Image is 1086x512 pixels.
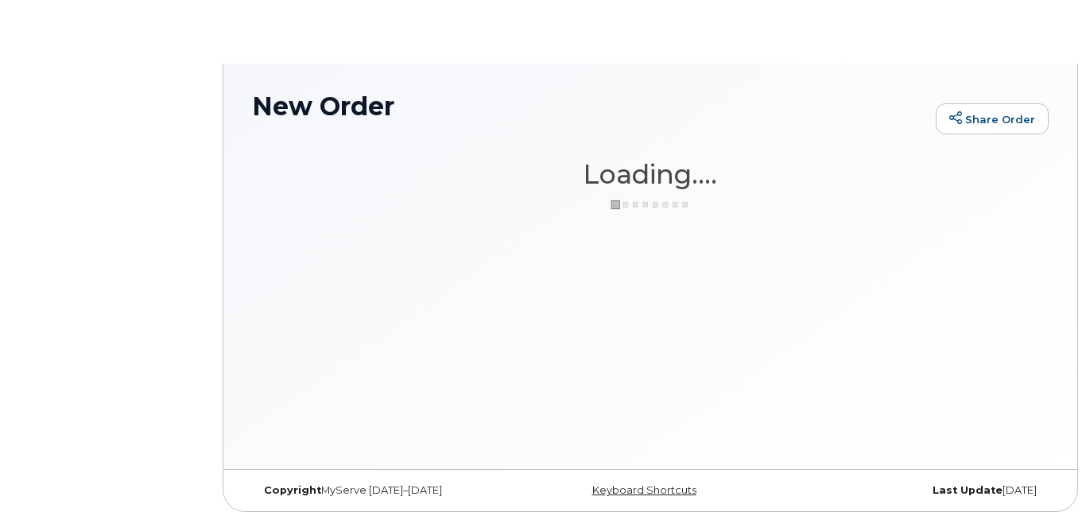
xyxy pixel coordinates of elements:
strong: Last Update [933,484,1003,496]
img: ajax-loader-3a6953c30dc77f0bf724df975f13086db4f4c1262e45940f03d1251963f1bf2e.gif [611,199,690,211]
div: [DATE] [783,484,1049,497]
div: MyServe [DATE]–[DATE] [252,484,518,497]
a: Share Order [936,103,1049,135]
h1: New Order [252,92,928,120]
strong: Copyright [264,484,321,496]
a: Keyboard Shortcuts [592,484,696,496]
h1: Loading.... [252,160,1049,188]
